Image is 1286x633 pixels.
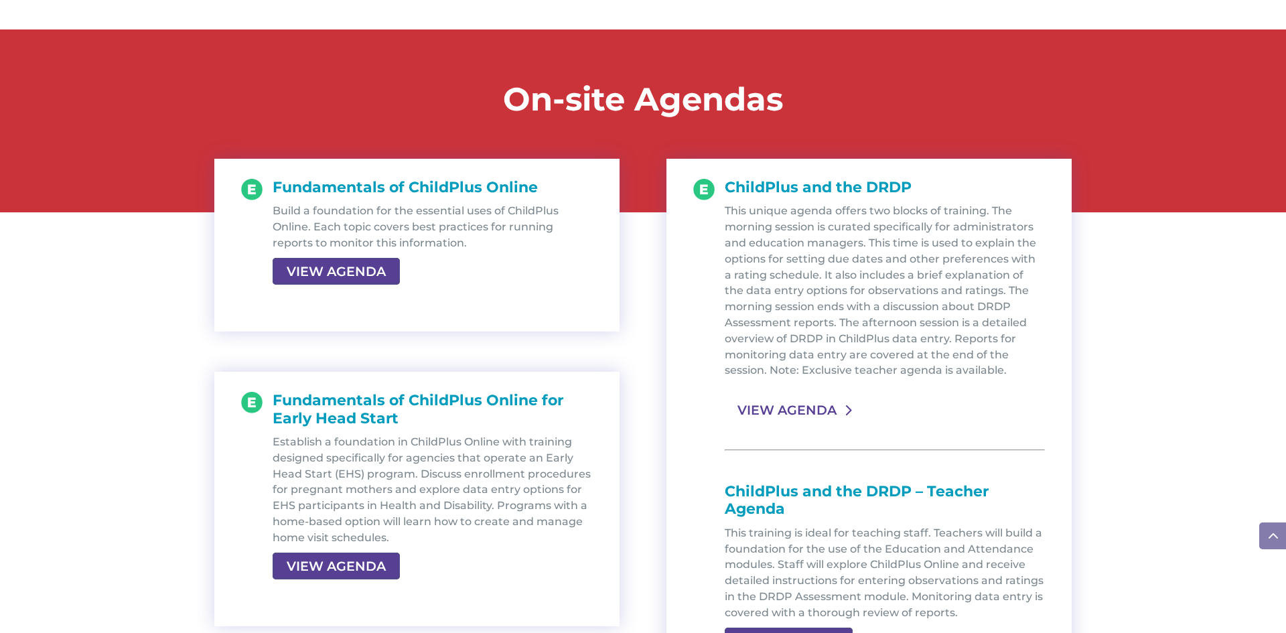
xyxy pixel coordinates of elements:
p: This training is ideal for teaching staff. Teachers will build a foundation for the use of the Ed... [725,525,1045,621]
a: VIEW AGENDA [725,398,849,422]
span: ChildPlus and the DRDP [725,178,912,196]
h1: On-site Agendas [382,83,904,159]
span: Fundamentals of ChildPlus Online [273,178,538,196]
p: This unique agenda offers two blocks of training. The morning session is curated specifically for... [725,203,1045,389]
a: VIEW AGENDA [273,258,400,285]
a: VIEW AGENDA [273,553,400,579]
span: Fundamentals of ChildPlus Online for Early Head Start [273,391,563,427]
iframe: Chat Widget [1067,488,1286,633]
p: Build a foundation for the essential uses of ChildPlus Online. Each topic covers best practices f... [273,203,593,251]
h1: ChildPlus and the DRDP – Teacher Agenda [725,483,1045,525]
p: Establish a foundation in ChildPlus Online with training designed specifically for agencies that ... [273,434,593,546]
